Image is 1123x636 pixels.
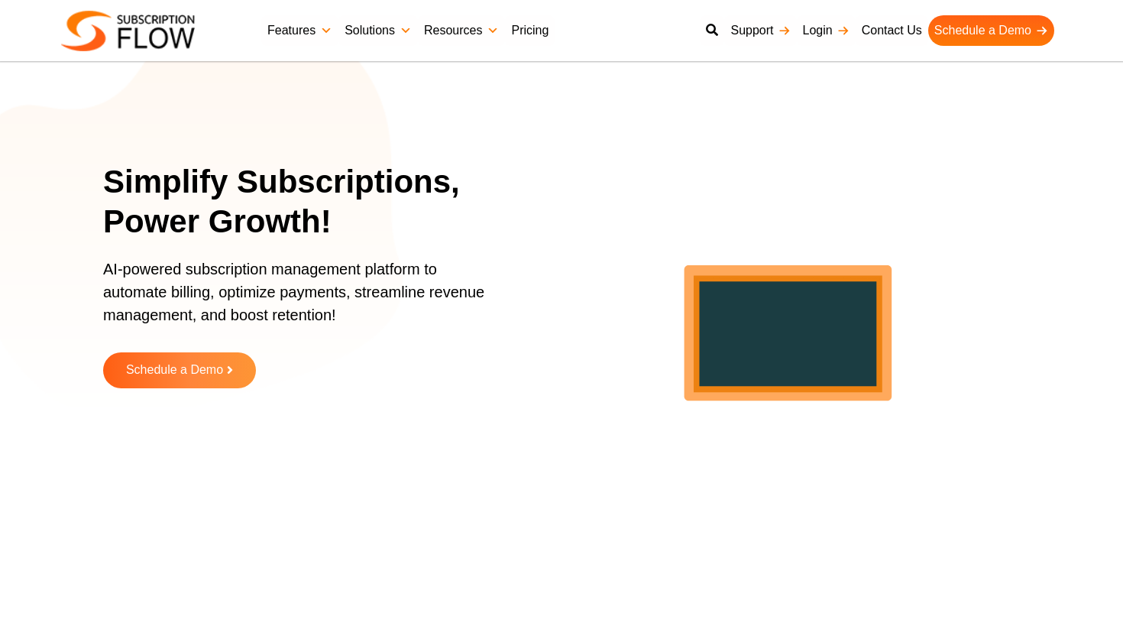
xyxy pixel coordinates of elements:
p: AI-powered subscription management platform to automate billing, optimize payments, streamline re... [103,258,500,342]
h1: Simplify Subscriptions, Power Growth! [103,162,519,242]
a: Support [724,15,796,46]
a: Schedule a Demo [103,352,256,388]
a: Pricing [505,15,555,46]
a: Resources [418,15,505,46]
img: Subscriptionflow [61,11,195,51]
a: Solutions [338,15,418,46]
span: Schedule a Demo [126,364,223,377]
a: Features [261,15,338,46]
a: Contact Us [856,15,928,46]
a: Login [797,15,856,46]
a: Schedule a Demo [928,15,1054,46]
